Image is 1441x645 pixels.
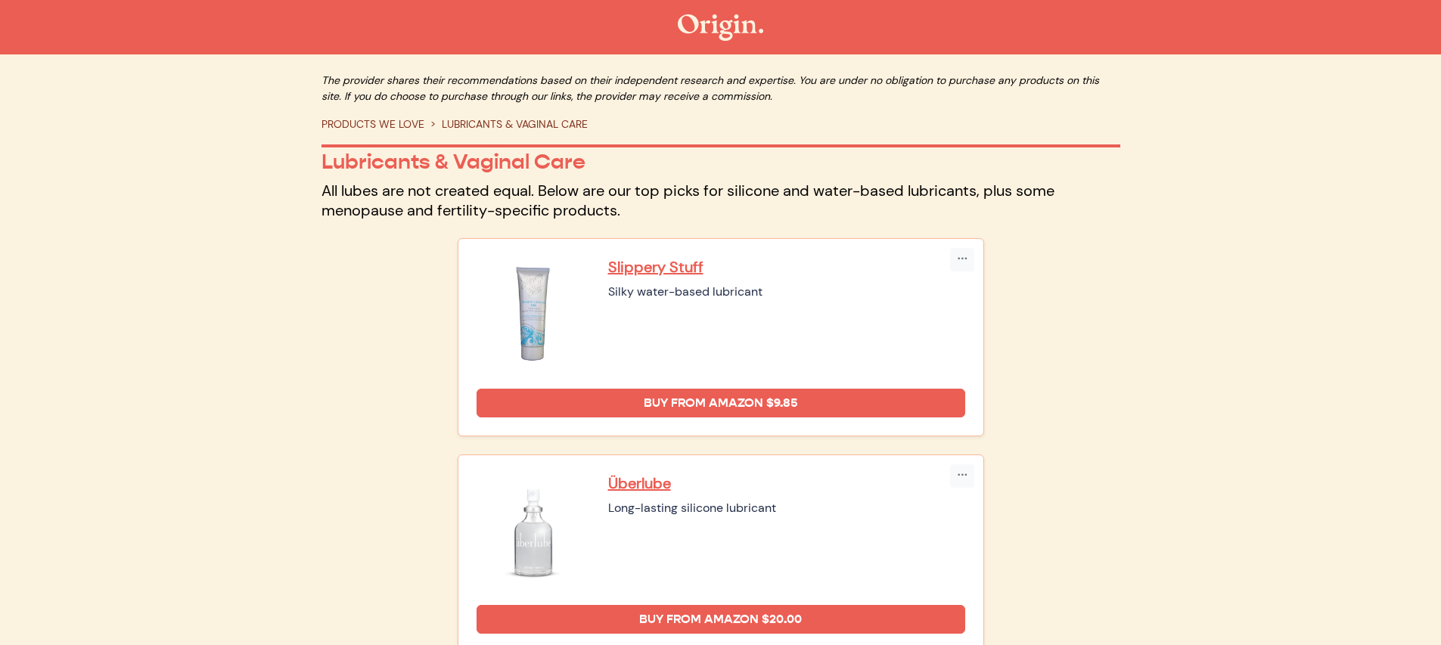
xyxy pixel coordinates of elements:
img: Slippery Stuff [477,257,590,371]
p: Lubricants & Vaginal Care [321,149,1120,175]
div: Silky water-based lubricant [608,283,965,301]
a: Buy from Amazon $9.85 [477,389,965,417]
img: Überlube [477,473,590,587]
a: Überlube [608,473,965,493]
li: LUBRICANTS & VAGINAL CARE [424,116,588,132]
a: Slippery Stuff [608,257,965,277]
a: PRODUCTS WE LOVE [321,117,424,131]
p: All lubes are not created equal. Below are our top picks for silicone and water-based lubricants,... [321,181,1120,220]
p: The provider shares their recommendations based on their independent research and expertise. You ... [321,73,1120,104]
div: Long-lasting silicone lubricant [608,499,965,517]
a: Buy from Amazon $20.00 [477,605,965,634]
img: The Origin Shop [678,14,763,41]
